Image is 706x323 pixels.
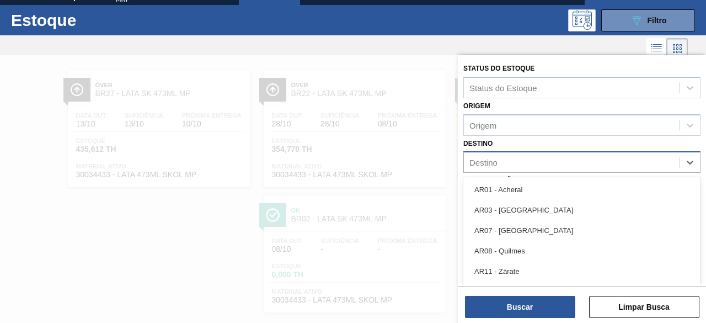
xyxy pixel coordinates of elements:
div: AR03 - [GEOGRAPHIC_DATA] [463,200,700,220]
div: Visão em Cards [667,38,688,59]
div: AR08 - Quilmes [463,241,700,261]
h1: Estoque [11,14,163,27]
div: Status do Estoque [469,83,537,92]
div: AR01 - Acheral [463,179,700,200]
div: AR07 - [GEOGRAPHIC_DATA] [463,220,700,241]
div: AR14 - CASA [463,282,700,302]
span: Filtro [648,16,667,25]
button: Filtro [601,9,695,31]
label: Origem [463,102,490,110]
div: Destino [469,158,498,167]
label: Destino [463,140,493,147]
label: Coordenação [463,177,517,184]
div: Visão em Lista [646,38,667,59]
div: Origem [469,120,496,130]
div: Pogramando: nenhum usuário selecionado [568,9,596,31]
div: AR11 - Zárate [463,261,700,282]
label: Status do Estoque [463,65,534,72]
